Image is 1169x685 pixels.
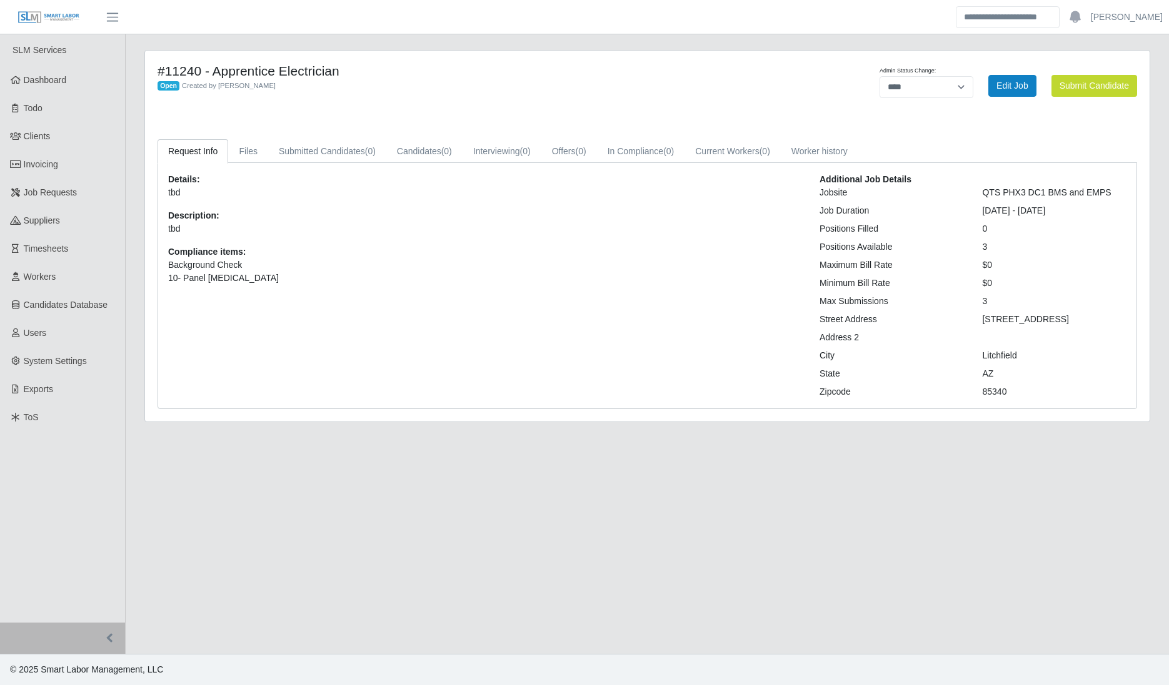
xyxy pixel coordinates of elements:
[24,356,87,366] span: System Settings
[520,146,531,156] span: (0)
[541,139,597,164] a: Offers
[820,174,911,184] b: Additional Job Details
[973,349,1136,362] div: Litchfield
[810,295,973,308] div: Max Submissions
[168,247,246,257] b: Compliance items:
[24,75,67,85] span: Dashboard
[24,215,60,225] span: Suppliers
[228,139,268,164] a: Files
[24,412,39,422] span: ToS
[663,146,674,156] span: (0)
[24,187,78,197] span: Job Requests
[810,240,973,254] div: Positions Available
[168,259,801,272] li: Background Check
[24,272,56,282] span: Workers
[810,349,973,362] div: City
[182,82,276,89] span: Created by [PERSON_NAME]
[956,6,1060,28] input: Search
[880,67,936,76] label: Admin Status Change:
[810,259,973,272] div: Maximum Bill Rate
[158,81,179,91] span: Open
[988,75,1036,97] a: Edit Job
[24,244,69,254] span: Timesheets
[168,272,801,285] li: 10- Panel [MEDICAL_DATA]
[13,45,66,55] span: SLM Services
[168,174,200,184] b: Details:
[463,139,541,164] a: Interviewing
[973,240,1136,254] div: 3
[386,139,463,164] a: Candidates
[18,11,80,24] img: SLM Logo
[781,139,858,164] a: Worker history
[973,385,1136,398] div: 85340
[810,385,973,398] div: Zipcode
[810,367,973,380] div: State
[24,328,47,338] span: Users
[168,222,801,235] p: tbd
[810,204,973,217] div: Job Duration
[973,277,1136,290] div: $0
[973,367,1136,380] div: AZ
[1091,11,1163,24] a: [PERSON_NAME]
[810,186,973,199] div: Jobsite
[973,259,1136,272] div: $0
[1051,75,1137,97] button: Submit Candidate
[576,146,586,156] span: (0)
[760,146,770,156] span: (0)
[973,186,1136,199] div: QTS PHX3 DC1 BMS and EMPS
[441,146,452,156] span: (0)
[597,139,685,164] a: In Compliance
[973,313,1136,326] div: [STREET_ADDRESS]
[810,277,973,290] div: Minimum Bill Rate
[810,313,973,326] div: Street Address
[365,146,376,156] span: (0)
[24,103,43,113] span: Todo
[158,139,228,164] a: Request Info
[10,664,163,674] span: © 2025 Smart Labor Management, LLC
[685,139,781,164] a: Current Workers
[168,210,219,220] b: Description:
[24,384,53,394] span: Exports
[24,300,108,310] span: Candidates Database
[810,331,973,344] div: Address 2
[810,222,973,235] div: Positions Filled
[973,204,1136,217] div: [DATE] - [DATE]
[24,159,58,169] span: Invoicing
[973,295,1136,308] div: 3
[24,131,51,141] span: Clients
[158,63,721,79] h4: #11240 - Apprentice Electrician
[268,139,386,164] a: Submitted Candidates
[168,186,801,199] p: tbd
[973,222,1136,235] div: 0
